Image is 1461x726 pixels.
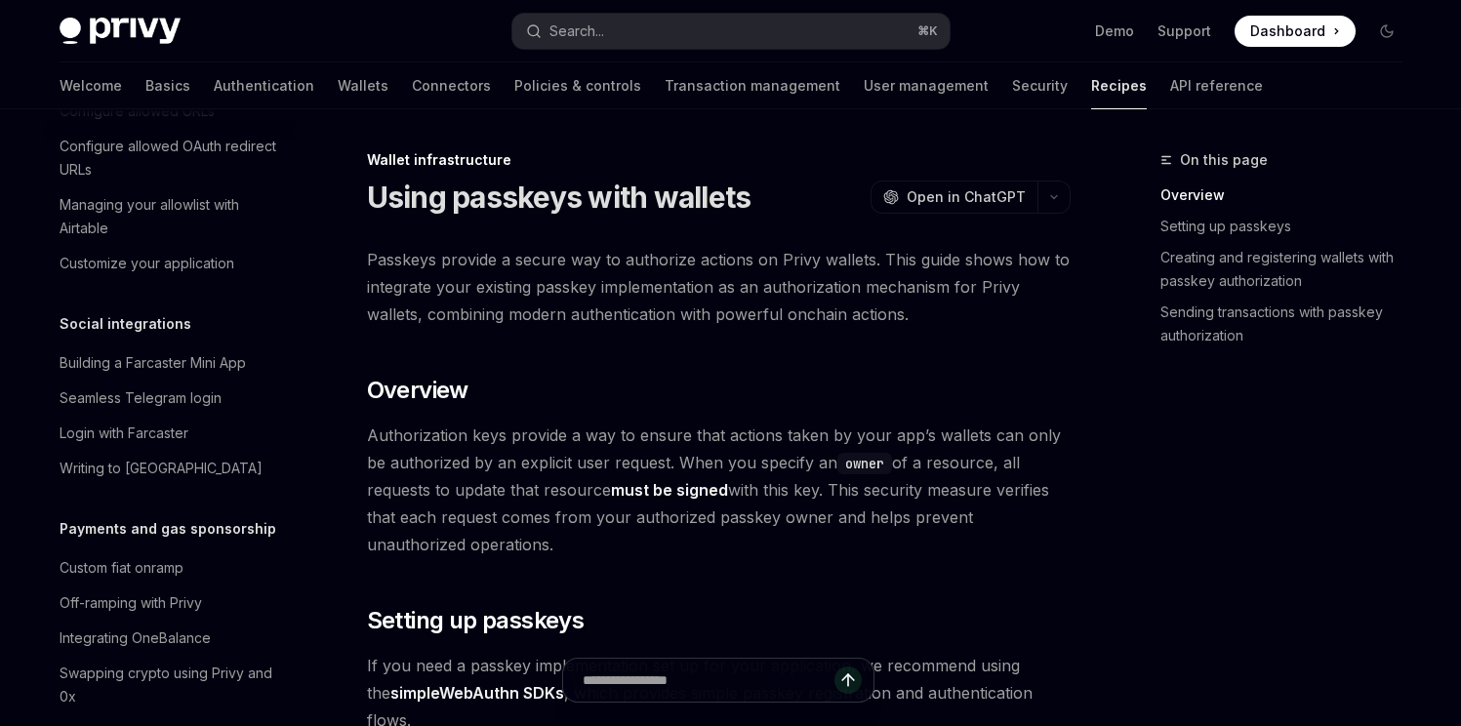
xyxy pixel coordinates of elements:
div: Off-ramping with Privy [60,591,202,615]
a: Setting up passkeys [1160,211,1418,242]
a: Swapping crypto using Privy and 0x [44,656,294,714]
a: Sending transactions with passkey authorization [1160,297,1418,351]
span: On this page [1180,148,1268,172]
span: Overview [367,375,468,406]
div: Wallet infrastructure [367,150,1071,170]
h1: Using passkeys with wallets [367,180,751,215]
span: Setting up passkeys [367,605,585,636]
span: Passkeys provide a secure way to authorize actions on Privy wallets. This guide shows how to inte... [367,246,1071,328]
div: Configure allowed OAuth redirect URLs [60,135,282,181]
a: Writing to [GEOGRAPHIC_DATA] [44,451,294,486]
a: Login with Farcaster [44,416,294,451]
button: Toggle dark mode [1371,16,1402,47]
span: Authorization keys provide a way to ensure that actions taken by your app’s wallets can only be a... [367,422,1071,558]
a: User management [864,62,989,109]
a: Policies & controls [514,62,641,109]
a: Custom fiat onramp [44,550,294,585]
a: Integrating OneBalance [44,621,294,656]
div: Swapping crypto using Privy and 0x [60,662,282,708]
code: owner [837,453,892,474]
a: Seamless Telegram login [44,381,294,416]
div: Integrating OneBalance [60,626,211,650]
a: Authentication [214,62,314,109]
button: Send message [834,666,862,694]
a: Security [1012,62,1068,109]
a: Dashboard [1235,16,1356,47]
span: ⌘ K [917,23,938,39]
input: Ask a question... [583,659,834,702]
a: Support [1157,21,1211,41]
a: API reference [1170,62,1263,109]
span: Open in ChatGPT [907,187,1026,207]
a: Configure allowed OAuth redirect URLs [44,129,294,187]
button: Open in ChatGPT [871,181,1037,214]
a: Overview [1160,180,1418,211]
a: Recipes [1091,62,1147,109]
div: Writing to [GEOGRAPHIC_DATA] [60,457,263,480]
div: Seamless Telegram login [60,386,222,410]
a: Creating and registering wallets with passkey authorization [1160,242,1418,297]
a: Welcome [60,62,122,109]
div: Building a Farcaster Mini App [60,351,246,375]
span: Dashboard [1250,21,1325,41]
a: Demo [1095,21,1134,41]
strong: must be signed [611,480,728,500]
div: Search... [549,20,604,43]
h5: Payments and gas sponsorship [60,517,276,541]
a: Transaction management [665,62,840,109]
img: dark logo [60,18,181,45]
a: Customize your application [44,246,294,281]
div: Login with Farcaster [60,422,188,445]
div: Custom fiat onramp [60,556,183,580]
a: Managing your allowlist with Airtable [44,187,294,246]
div: Customize your application [60,252,234,275]
h5: Social integrations [60,312,191,336]
button: Open search [512,14,950,49]
a: Connectors [412,62,491,109]
a: Basics [145,62,190,109]
a: Off-ramping with Privy [44,585,294,621]
a: Building a Farcaster Mini App [44,345,294,381]
a: Wallets [338,62,388,109]
div: Managing your allowlist with Airtable [60,193,282,240]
